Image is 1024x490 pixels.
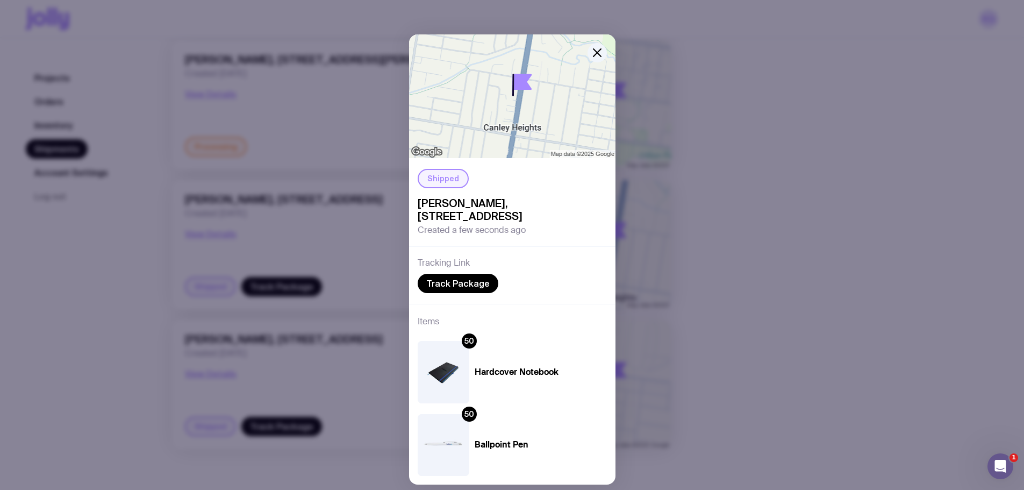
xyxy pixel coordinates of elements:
[1009,453,1018,462] span: 1
[418,258,470,268] h3: Tracking Link
[418,274,498,293] a: Track Package
[418,197,607,223] span: [PERSON_NAME], [STREET_ADDRESS]
[462,333,477,349] div: 50
[409,34,615,158] img: staticmap
[418,225,526,236] span: Created a few seconds ago
[987,453,1013,479] iframe: Intercom live chat
[418,315,439,328] h3: Items
[475,367,558,378] h4: Hardcover Notebook
[462,407,477,422] div: 50
[475,439,558,450] h4: Ballpoint Pen
[418,169,469,188] div: Shipped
